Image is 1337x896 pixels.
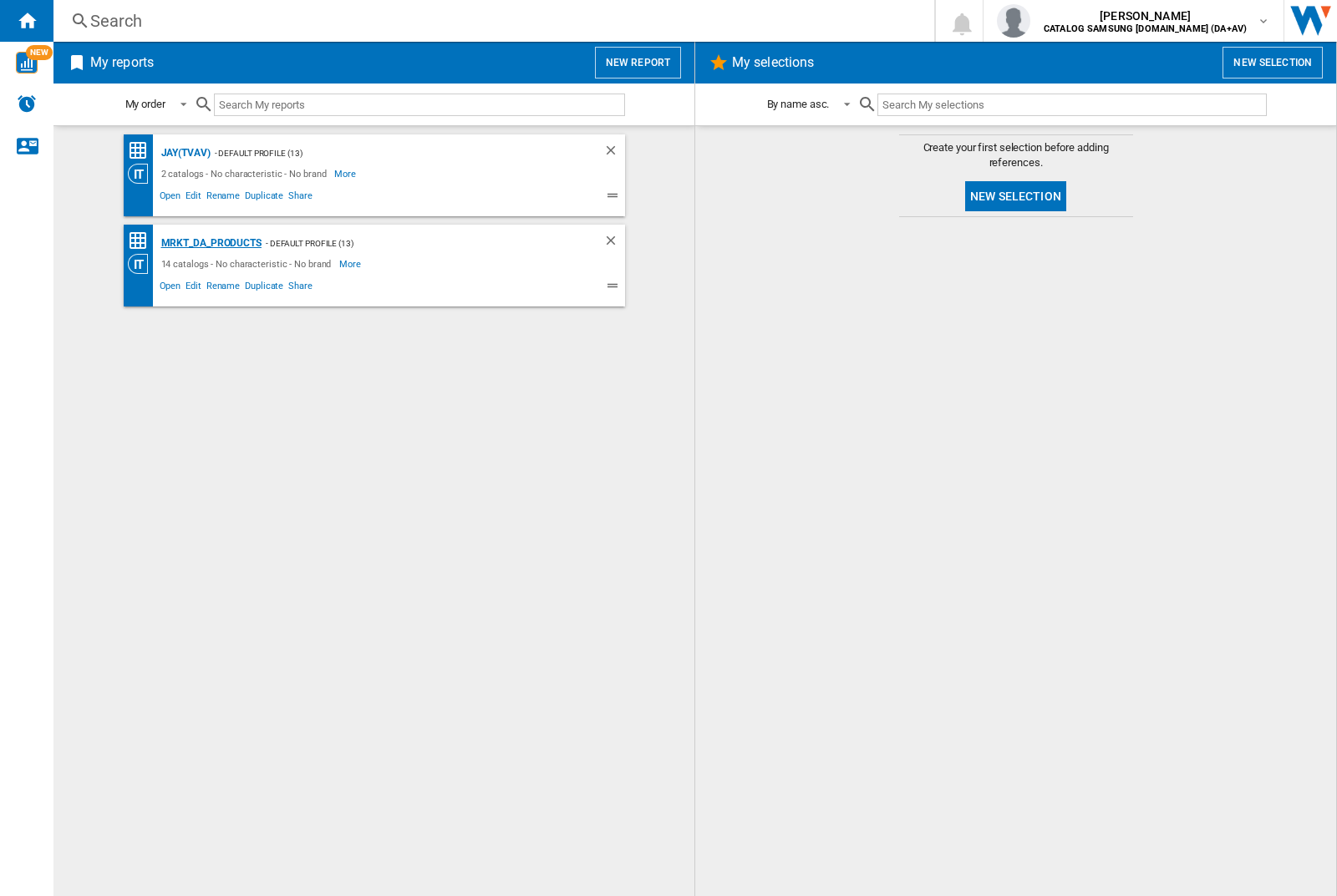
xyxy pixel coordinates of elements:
div: Category View [128,254,157,274]
button: New report [595,47,681,78]
span: More [339,254,363,274]
div: Delete [603,233,625,254]
div: Price Matrix [128,140,157,161]
div: - Default profile (13) [211,143,570,164]
span: Duplicate [242,188,286,208]
img: wise-card.svg [16,52,38,73]
h2: My selections [729,47,817,78]
div: MRKT_DA_PRODUCTS [157,233,262,254]
div: By name asc. [767,98,830,110]
span: Rename [204,278,242,298]
img: profile.jpg [997,4,1030,38]
div: Price Matrix [128,230,157,251]
b: CATALOG SAMSUNG [DOMAIN_NAME] (DA+AV) [1044,23,1247,34]
span: Open [157,188,184,208]
span: [PERSON_NAME] [1044,8,1247,24]
div: My order [125,98,165,110]
span: Edit [183,278,204,298]
span: Create your first selection before adding references. [899,140,1133,170]
div: JAY(TVAV) [157,143,211,164]
button: New selection [965,181,1066,211]
div: - Default profile (13) [262,233,570,254]
span: Share [286,188,315,208]
div: 2 catalogs - No characteristic - No brand [157,164,335,184]
span: Share [286,278,315,298]
img: alerts-logo.svg [17,94,37,114]
h2: My reports [87,47,157,78]
span: Rename [204,188,242,208]
div: 14 catalogs - No characteristic - No brand [157,254,340,274]
span: Open [157,278,184,298]
span: NEW [26,45,53,60]
span: Edit [183,188,204,208]
input: Search My reports [214,94,625,116]
span: Duplicate [242,278,286,298]
input: Search My selections [877,94,1266,116]
button: New selection [1223,47,1323,78]
span: More [334,164,358,184]
div: Delete [603,143,625,164]
div: Category View [128,164,157,184]
div: Search [90,9,891,33]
